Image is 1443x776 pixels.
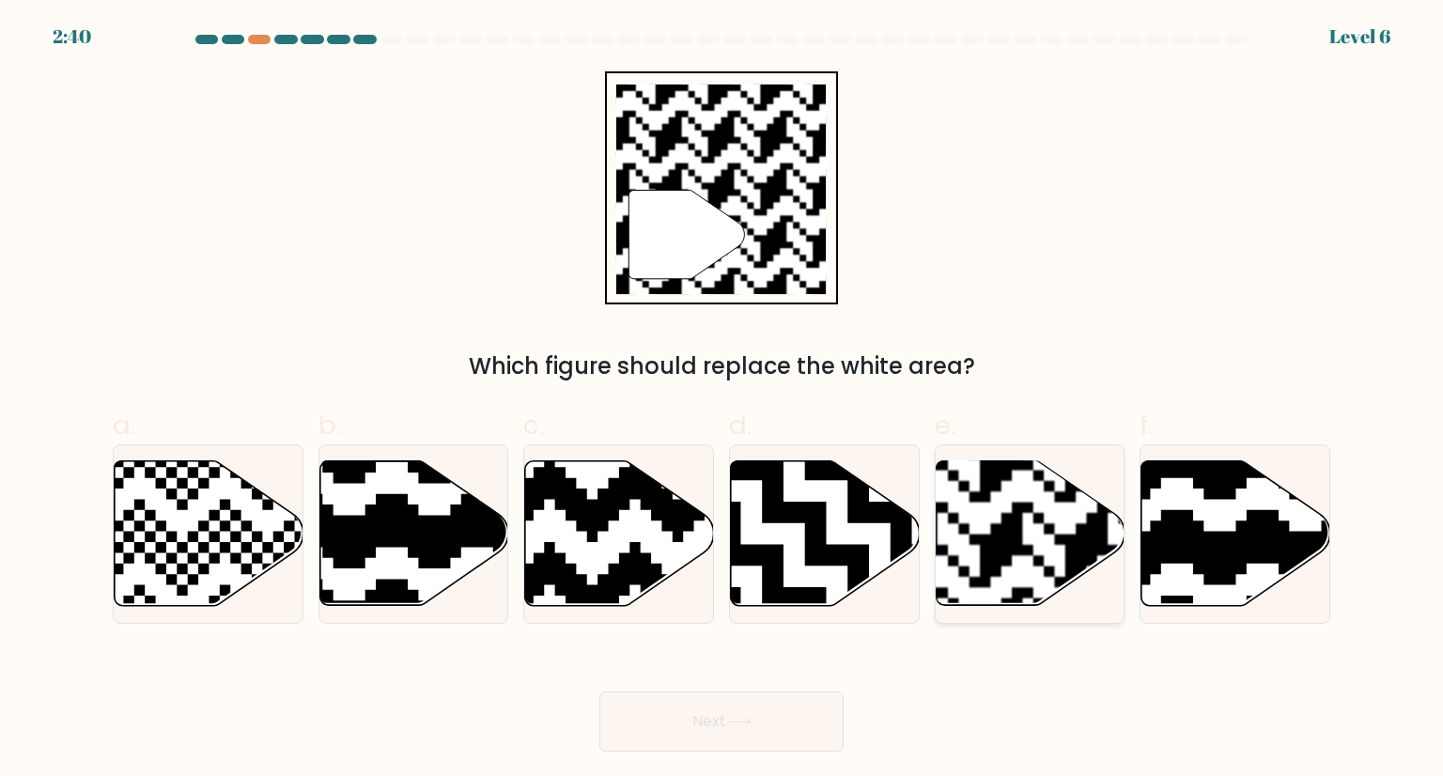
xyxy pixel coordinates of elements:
span: f. [1140,407,1153,443]
span: a. [113,407,135,443]
g: " [628,190,744,278]
span: e. [935,407,955,443]
span: c. [523,407,544,443]
div: Which figure should replace the white area? [124,349,1319,383]
span: d. [729,407,752,443]
div: 2:40 [53,23,91,51]
button: Next [599,691,844,752]
div: Level 6 [1329,23,1390,51]
span: b. [318,407,341,443]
